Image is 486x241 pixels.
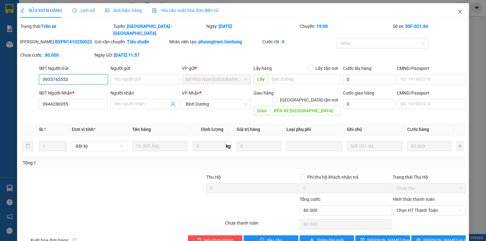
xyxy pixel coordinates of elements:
b: [DATE] 11:57 [114,53,140,58]
span: SL [39,127,44,132]
div: Trạng thái: [20,23,113,37]
div: Người gửi [110,65,179,72]
div: Số xe: [392,23,466,37]
img: icon [152,8,157,13]
b: 0 [282,39,284,44]
div: Chuyến: [299,23,392,37]
input: 0 [237,141,281,151]
b: Trên xe [41,24,56,29]
span: Bất kỳ [76,141,123,151]
b: phuongtram.lienhung [198,39,242,44]
div: [PERSON_NAME]: [20,38,93,45]
span: Giá trị hàng [237,127,260,132]
th: Ghi chú [344,123,405,136]
b: 19:00 [316,24,328,29]
input: 0 [407,141,452,151]
span: SỬA ĐƠN HÀNG [20,8,62,13]
span: Định lượng [201,127,223,132]
div: CMND/Passport [397,90,466,96]
div: Chưa cước : [20,52,93,59]
div: CMND/Passport [397,65,466,72]
span: picture [105,8,109,13]
span: kg [225,141,232,151]
div: Ngày GD: [95,52,168,59]
span: close [458,9,463,14]
div: Nhân viên tạo: [169,38,261,45]
span: Lấy hàng [253,66,272,71]
span: Lịch sử [72,8,95,13]
b: 80.000 [45,53,59,58]
div: VP gửi [182,65,251,72]
span: Phí thu hộ khách nhận trả [305,174,361,181]
b: BXPN1410250023 [55,39,92,44]
span: user-add [171,102,176,107]
span: Lấy [253,74,268,84]
th: Loại phụ phí [284,123,344,136]
div: Tuyến: [113,23,206,37]
span: BX Phía Nam Nha Trang [186,75,247,84]
label: Cước lấy hàng [343,66,371,71]
b: Tiêu chuẩn [127,39,149,44]
label: Cước giao hàng [343,90,374,96]
div: Tổng: 1 [23,159,188,166]
button: plus [457,141,463,151]
span: Cước hàng [407,127,429,132]
div: Người nhận [110,90,179,96]
span: VP Nhận [182,90,200,96]
b: [DATE] [219,24,232,29]
input: Dọc đường [268,74,340,84]
span: Yêu cầu xuất hóa đơn điện tử [152,8,219,13]
b: [GEOGRAPHIC_DATA] - [GEOGRAPHIC_DATA] [113,24,172,36]
div: Cước rồi : [262,38,335,45]
input: Cước lấy hàng [343,74,394,84]
span: Giao hàng [253,90,274,96]
input: Ghi Chú [347,141,402,151]
span: Tổng cước [300,197,321,202]
div: Trạng thái Thu Hộ [393,174,466,181]
span: clock-circle [72,8,77,13]
span: Bình Dương [186,99,247,109]
span: Lấy tận nơi [313,65,340,72]
span: Đơn vị tính [72,127,96,132]
span: Tên hàng [132,127,151,132]
span: Thu Hộ [206,175,221,180]
span: Chưa thu [396,183,462,193]
input: Dọc đường [270,106,340,116]
input: VD: Bàn, Ghế [132,141,188,151]
div: SĐT Người Nhận [39,90,108,96]
div: SĐT Người Gửi [39,65,108,72]
span: edit [20,8,25,13]
span: Ảnh kiện hàng [105,8,142,13]
b: 50F-021.84 [405,24,428,29]
span: Chọn HT Thanh Toán [396,206,462,215]
button: delete [23,141,33,151]
span: Giao [253,106,270,116]
button: Close [451,3,469,21]
div: Ngày: [206,23,299,37]
div: Chưa thanh toán [224,219,299,231]
div: Gói vận chuyển: [95,38,168,45]
span: [GEOGRAPHIC_DATA] tận nơi [277,96,340,103]
input: Cước giao hàng [343,99,394,109]
label: Hình thức thanh toán [393,197,435,202]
